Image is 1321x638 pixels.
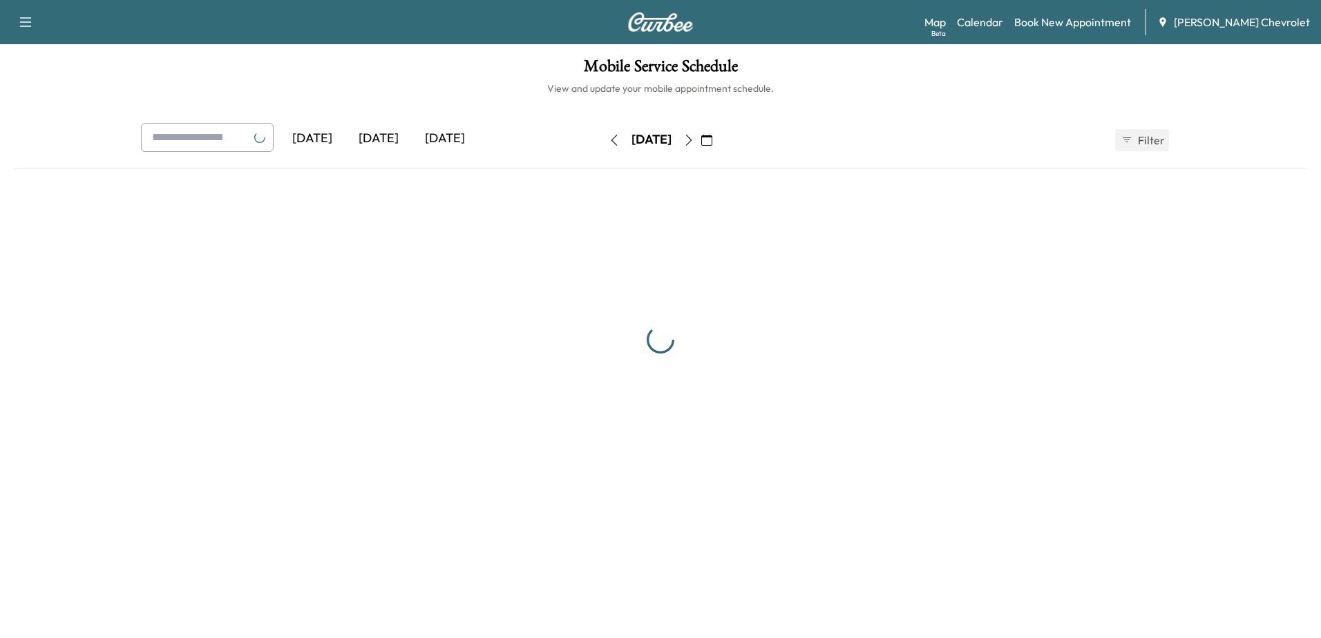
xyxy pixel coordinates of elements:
[924,14,946,30] a: MapBeta
[1115,129,1169,151] button: Filter
[14,58,1307,81] h1: Mobile Service Schedule
[931,28,946,39] div: Beta
[1174,14,1310,30] span: [PERSON_NAME] Chevrolet
[1014,14,1131,30] a: Book New Appointment
[279,123,345,155] div: [DATE]
[1138,132,1163,148] span: Filter
[412,123,478,155] div: [DATE]
[957,14,1003,30] a: Calendar
[14,81,1307,95] h6: View and update your mobile appointment schedule.
[345,123,412,155] div: [DATE]
[631,131,672,148] div: [DATE]
[627,12,694,32] img: Curbee Logo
